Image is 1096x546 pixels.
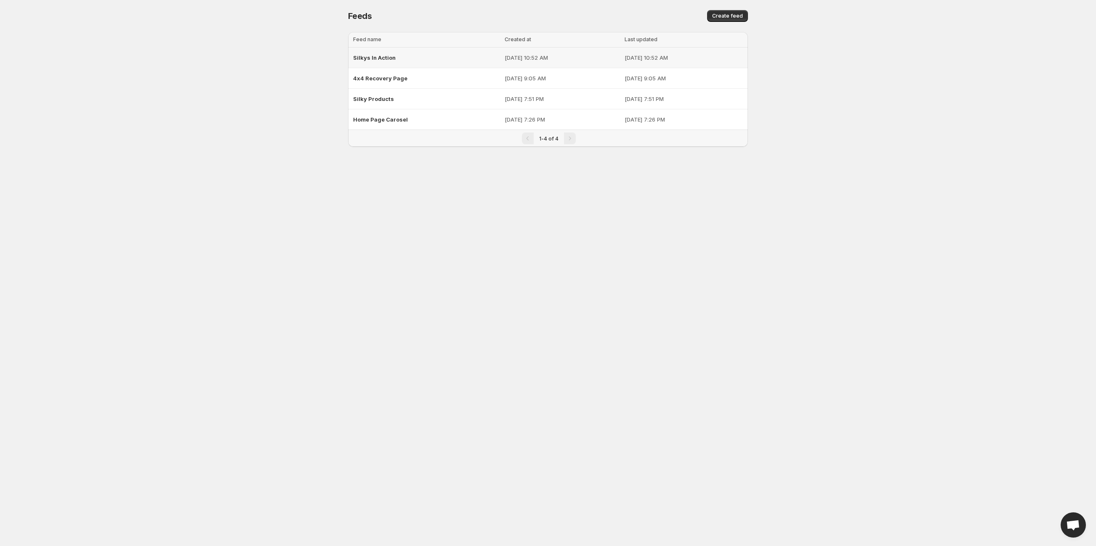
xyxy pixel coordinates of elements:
a: Open chat [1061,512,1086,538]
span: Feed name [353,36,381,42]
p: [DATE] 7:51 PM [625,95,743,103]
span: 4x4 Recovery Page [353,75,407,82]
span: Last updated [625,36,657,42]
nav: Pagination [348,130,748,147]
p: [DATE] 9:05 AM [625,74,743,82]
span: Feeds [348,11,372,21]
p: [DATE] 7:26 PM [505,115,620,124]
span: Create feed [712,13,743,19]
button: Create feed [707,10,748,22]
p: [DATE] 7:51 PM [505,95,620,103]
span: Silkys In Action [353,54,396,61]
span: Home Page Carosel [353,116,408,123]
p: [DATE] 9:05 AM [505,74,620,82]
span: Created at [505,36,531,42]
p: [DATE] 7:26 PM [625,115,743,124]
span: Silky Products [353,95,394,102]
span: 1-4 of 4 [539,135,559,142]
p: [DATE] 10:52 AM [625,53,743,62]
p: [DATE] 10:52 AM [505,53,620,62]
